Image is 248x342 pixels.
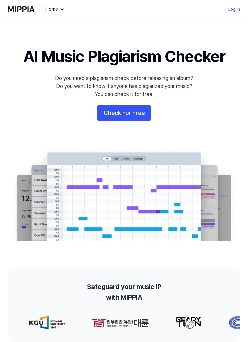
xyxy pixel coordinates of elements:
[97,105,151,121] button: Check For Free
[44,6,65,13] button: Home
[8,148,240,241] img: main Image
[92,316,149,329] img: partner-logo-1
[228,5,240,13] a: Log in
[87,281,161,303] h2: Safeguard your music IP with MIPPIA
[55,74,193,98] div: Do you need a plagiarism check before releasing an album? Do you want to know if anyone has plagi...
[176,316,202,329] img: partner-logo-2
[23,45,225,68] h1: AI Music Plagiarism Checker
[29,316,65,329] img: partner-logo-0
[44,6,59,13] div: Home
